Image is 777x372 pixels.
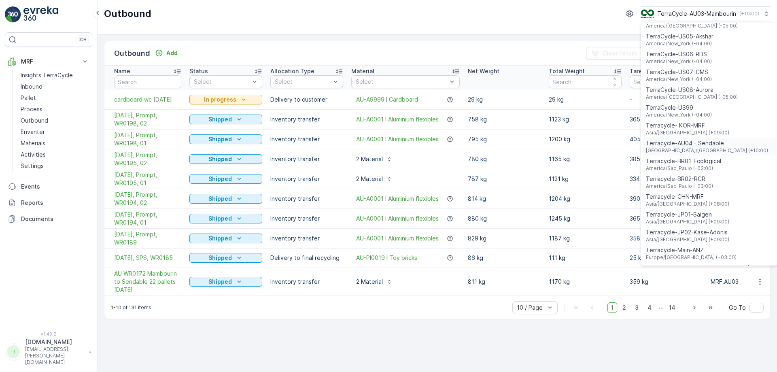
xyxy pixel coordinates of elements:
[114,75,181,88] input: Search
[646,40,713,47] span: America/New_York (-04:00)
[23,6,58,23] img: logo_light-DOdMpM7g.png
[17,104,92,115] a: Process
[189,277,262,287] button: Shipped
[646,130,729,136] span: Asia/[GEOGRAPHIC_DATA] (+09:00)
[356,78,447,86] p: Select
[166,49,178,57] p: Add
[21,94,36,102] p: Pallet
[266,268,347,295] td: Inventory transfer
[114,151,181,167] a: 14/08/2025, Prompt, WR0195, 02
[266,208,347,228] td: Inventory transfer
[468,96,541,104] p: 29 kg
[630,254,703,262] p: 25 kg
[208,135,232,143] p: Shipped
[468,234,541,242] p: 829 kg
[646,58,712,65] span: America/New_York (-04:00)
[468,215,541,223] p: 880 kg
[549,175,622,183] p: 1121 kg
[21,162,44,170] p: Settings
[21,117,48,125] p: Outbound
[646,32,713,40] span: TerraCycle-US05-Akshar
[607,302,617,313] span: 1
[189,134,262,144] button: Shipped
[266,149,347,169] td: Inventory transfer
[646,183,713,189] span: America/Sao_Paulo (-03:00)
[208,115,232,123] p: Shipped
[549,155,622,163] p: 1165 kg
[114,48,150,59] p: Outbound
[114,191,181,207] span: [DATE], Prompt, WR0194, 02
[468,195,541,203] p: 814 kg
[641,6,771,21] button: TerraCycle-AU03-Mambourin(+10:00)
[275,78,331,86] p: Select
[114,111,181,128] span: [DATE], Prompt, WR0198, 02
[602,49,637,57] p: Clear Filters
[114,230,181,247] a: 17/07/2025, Prompt, WR0189
[356,155,383,163] p: 2 Material
[657,10,736,18] p: TerraCycle-AU03-Mambourin
[630,75,703,88] input: Search
[25,346,85,366] p: [EMAIL_ADDRESS][PERSON_NAME][DOMAIN_NAME]
[104,7,151,20] p: Outbound
[646,165,721,172] span: America/Sao_Paulo (-03:00)
[266,109,347,129] td: Inventory transfer
[21,139,45,147] p: Materials
[79,36,87,43] p: ⌘B
[351,153,397,166] button: 2 Material
[646,254,737,261] span: Europe/[GEOGRAPHIC_DATA] (+03:00)
[644,302,655,313] span: 4
[630,234,703,242] p: 358 kg
[21,83,42,91] p: Inbound
[356,135,439,143] a: AU-A0001 I Aluminium flexibles
[646,104,712,112] span: TerraCycle-US99
[646,50,712,58] span: TerraCycle-US06-RDS
[646,112,712,118] span: America/New_York (-04:00)
[646,157,721,165] span: Terracycle-BR01-Ecological
[549,215,622,223] p: 1245 kg
[549,135,622,143] p: 1200 kg
[208,254,232,262] p: Shipped
[17,138,92,149] a: Materials
[21,128,45,136] p: Envanter
[208,195,232,203] p: Shipped
[356,195,439,203] a: AU-A0001 I Aluminium flexibles
[114,171,181,187] span: [DATE], Prompt, WR0195, 01
[152,48,181,58] button: Add
[204,96,236,104] p: In progress
[266,169,347,189] td: Inventory transfer
[646,210,729,219] span: Terracycle-JP01-Saigen
[266,90,347,109] td: Delivery to customer
[549,96,622,104] p: 29 kg
[208,175,232,183] p: Shipped
[549,115,622,123] p: 1123 kg
[356,234,439,242] a: AU-A0001 I Aluminium flexibles
[739,11,759,17] p: ( +10:00 )
[646,147,768,154] span: [GEOGRAPHIC_DATA]/[GEOGRAPHIC_DATA] (+10:00)
[646,193,729,201] span: Terracycle-CHN-MRF
[189,115,262,124] button: Shipped
[468,135,541,143] p: 795 kg
[630,195,703,203] p: 390 kg
[25,338,85,346] p: [DOMAIN_NAME]
[17,92,92,104] a: Pallet
[17,70,92,81] a: Insights TerraCycle
[189,194,262,204] button: Shipped
[549,67,585,75] p: Total Weight
[630,215,703,223] p: 365 kg
[21,199,89,207] p: Reports
[114,270,181,294] span: AU WR0172 Mambourin to Sendable 22 pallets [DATE]
[21,183,89,191] p: Events
[270,67,314,75] p: Allocation Type
[468,115,541,123] p: 758 kg
[114,270,181,294] a: AU WR0172 Mambourin to Sendable 22 pallets 20/06/2025
[114,96,181,104] a: cardboard wc 18/8/25
[351,275,397,288] button: 2 Material
[356,254,417,262] a: AU-PI0019 I Toy bricks
[114,254,181,262] span: [DATE], SPS, WR0185
[646,23,773,29] span: America/[GEOGRAPHIC_DATA] (-05:00)
[5,195,92,211] a: Reports
[114,230,181,247] span: [DATE], Prompt, WR0189
[114,131,181,147] span: [DATE], Prompt, WR0198, 01
[114,210,181,227] span: [DATE], Prompt, WR0194, 01
[189,67,208,75] p: Status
